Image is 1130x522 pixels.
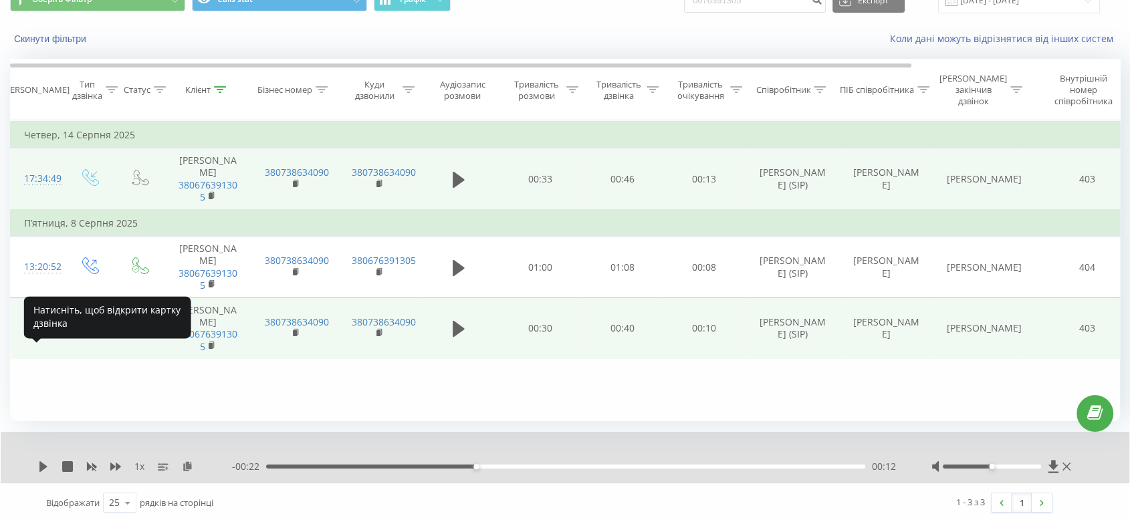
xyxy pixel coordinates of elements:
[179,178,237,203] a: 380676391305
[164,297,251,359] td: [PERSON_NAME]
[933,297,1020,359] td: [PERSON_NAME]
[179,267,237,291] a: 380676391305
[352,254,416,267] a: 380676391305
[840,84,914,96] div: ПІБ співробітника
[746,237,840,298] td: [PERSON_NAME] (SIP)
[24,296,191,338] div: Натисніть, щоб відкрити картку дзвінка
[939,73,1007,107] div: [PERSON_NAME] закінчив дзвінок
[663,237,746,298] td: 00:08
[510,79,563,102] div: Тривалість розмови
[890,32,1120,45] a: Коли дані можуть відрізнятися вiд інших систем
[134,460,144,473] span: 1 x
[1012,493,1032,512] a: 1
[257,84,312,96] div: Бізнес номер
[179,328,237,352] a: 380676391305
[124,84,150,96] div: Статус
[140,497,213,509] span: рядків на сторінці
[840,237,933,298] td: [PERSON_NAME]
[933,148,1020,210] td: [PERSON_NAME]
[473,464,479,469] div: Accessibility label
[956,495,985,509] div: 1 - 3 з 3
[663,297,746,359] td: 00:10
[24,254,51,280] div: 13:20:52
[109,496,120,509] div: 25
[989,464,994,469] div: Accessibility label
[164,237,251,298] td: [PERSON_NAME]
[2,84,70,96] div: [PERSON_NAME]
[663,148,746,210] td: 00:13
[746,148,840,210] td: [PERSON_NAME] (SIP)
[10,33,93,45] button: Скинути фільтри
[430,79,495,102] div: Аудіозапис розмови
[164,148,251,210] td: [PERSON_NAME]
[265,166,329,178] a: 380738634090
[674,79,727,102] div: Тривалість очікування
[594,79,643,102] div: Тривалість дзвінка
[232,460,266,473] span: - 00:22
[185,84,211,96] div: Клієнт
[499,148,582,210] td: 00:33
[350,79,399,102] div: Куди дзвонили
[24,166,51,192] div: 17:34:49
[746,297,840,359] td: [PERSON_NAME] (SIP)
[352,166,416,178] a: 380738634090
[756,84,810,96] div: Співробітник
[352,315,416,328] a: 380738634090
[499,237,582,298] td: 01:00
[582,237,663,298] td: 01:08
[872,460,896,473] span: 00:12
[1048,73,1119,107] div: Внутрішній номер співробітника
[933,237,1020,298] td: [PERSON_NAME]
[265,254,329,267] a: 380738634090
[582,297,663,359] td: 00:40
[840,148,933,210] td: [PERSON_NAME]
[72,79,102,102] div: Тип дзвінка
[265,315,329,328] a: 380738634090
[840,297,933,359] td: [PERSON_NAME]
[499,297,582,359] td: 00:30
[46,497,100,509] span: Відображати
[582,148,663,210] td: 00:46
